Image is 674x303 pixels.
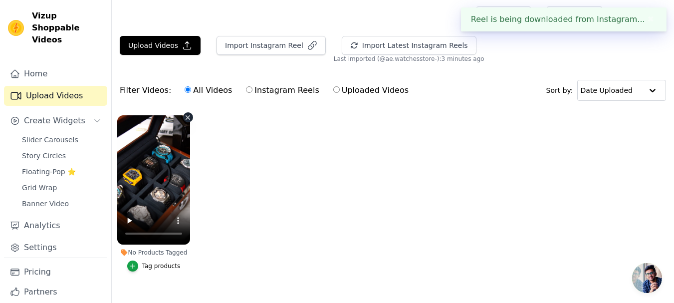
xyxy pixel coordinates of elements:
[183,112,193,122] button: Video Delete
[22,183,57,193] span: Grid Wrap
[120,79,414,102] div: Filter Videos:
[8,20,24,36] img: Vizup
[185,86,191,93] input: All Videos
[4,238,107,258] a: Settings
[117,249,190,257] div: No Products Tagged
[333,84,409,97] label: Uploaded Videos
[546,6,603,25] a: Book Demo
[32,10,103,46] span: Vizup Shoppable Videos
[475,6,532,25] a: Help Setup
[461,7,667,31] div: Reel is being downloaded from Instagram...
[22,167,76,177] span: Floating-Pop ⭐
[4,64,107,84] a: Home
[120,36,201,55] button: Upload Videos
[4,86,107,106] a: Upload Videos
[16,149,107,163] a: Story Circles
[246,86,252,93] input: Instagram Reels
[632,263,662,293] a: Open chat
[333,86,340,93] input: Uploaded Videos
[142,262,181,270] div: Tag products
[342,36,476,55] button: Import Latest Instagram Reels
[184,84,232,97] label: All Videos
[24,115,85,127] span: Create Widgets
[611,7,666,25] button: M My Store
[334,55,484,63] span: Last imported (@ ae.watchesstore- ): 3 minutes ago
[16,133,107,147] a: Slider Carousels
[22,151,66,161] span: Story Circles
[127,261,181,272] button: Tag products
[16,165,107,179] a: Floating-Pop ⭐
[245,84,319,97] label: Instagram Reels
[4,282,107,302] a: Partners
[546,80,667,101] div: Sort by:
[627,7,666,25] p: My Store
[16,197,107,211] a: Banner Video
[4,216,107,236] a: Analytics
[22,199,69,209] span: Banner Video
[16,181,107,195] a: Grid Wrap
[4,111,107,131] button: Create Widgets
[4,262,107,282] a: Pricing
[645,13,657,25] button: Close
[217,36,326,55] button: Import Instagram Reel
[22,135,78,145] span: Slider Carousels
